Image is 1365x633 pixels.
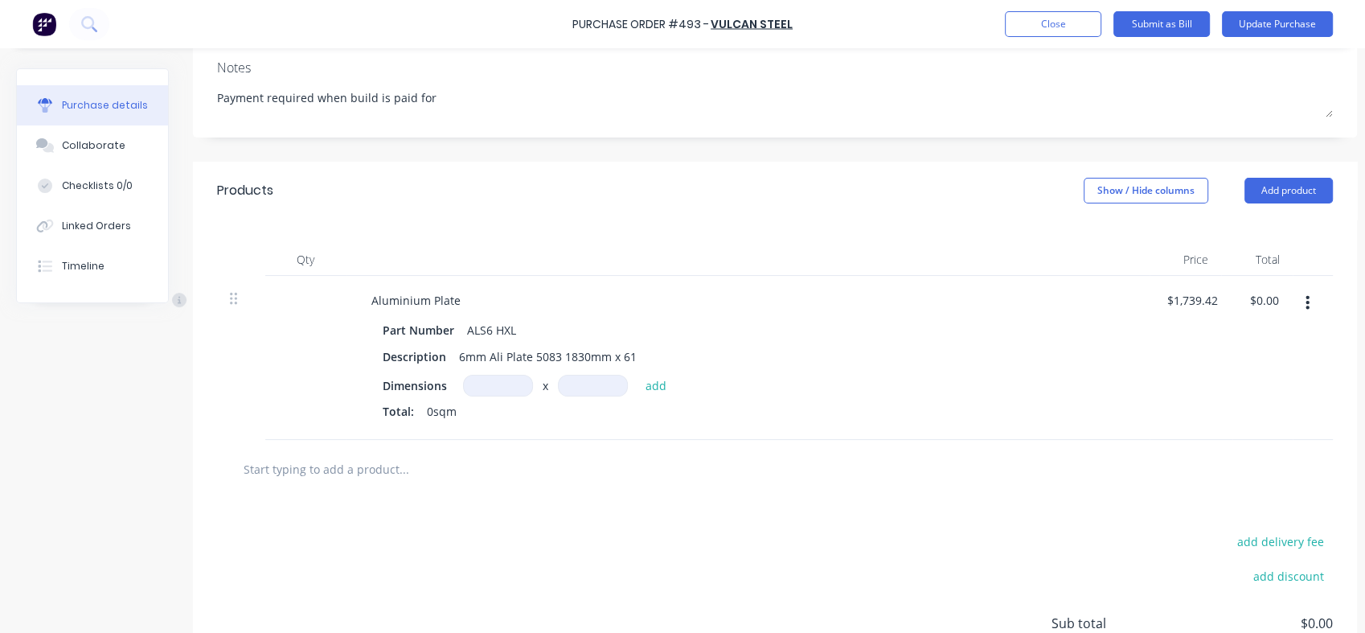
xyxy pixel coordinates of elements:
[383,377,447,394] span: Dimensions
[1221,244,1293,276] div: Total
[217,181,273,200] div: Products
[62,219,131,233] div: Linked Orders
[453,345,643,368] div: 6mm Ali Plate 5083 1830mm x 61
[217,81,1333,117] textarea: Payment required when build is paid for
[1172,614,1333,633] span: $0.00
[243,453,564,485] input: Start typing to add a product...
[62,259,105,273] div: Timeline
[17,85,168,125] button: Purchase details
[1244,178,1333,203] button: Add product
[383,403,414,420] span: Total:
[1005,11,1101,37] button: Close
[376,319,461,342] div: Part Number
[427,403,457,420] span: 0sqm
[62,98,148,113] div: Purchase details
[637,376,675,395] button: add
[265,244,346,276] div: Qty
[1228,531,1333,552] button: add delivery fee
[359,289,473,312] div: Aluminium Plate
[543,377,548,394] span: x
[1244,565,1333,586] button: add discount
[17,246,168,286] button: Timeline
[17,166,168,206] button: Checklists 0/0
[1051,614,1172,633] span: Sub total
[62,138,125,153] div: Collaborate
[1084,178,1208,203] button: Show / Hide columns
[17,206,168,246] button: Linked Orders
[1113,11,1210,37] button: Submit as Bill
[711,16,793,32] a: Vulcan Steel
[461,319,523,342] div: ALS6 HXL
[572,16,709,33] div: Purchase Order #493 -
[376,345,453,368] div: Description
[1150,244,1221,276] div: Price
[62,179,133,193] div: Checklists 0/0
[32,12,56,36] img: Factory
[17,125,168,166] button: Collaborate
[217,58,1333,77] div: Notes
[1222,11,1333,37] button: Update Purchase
